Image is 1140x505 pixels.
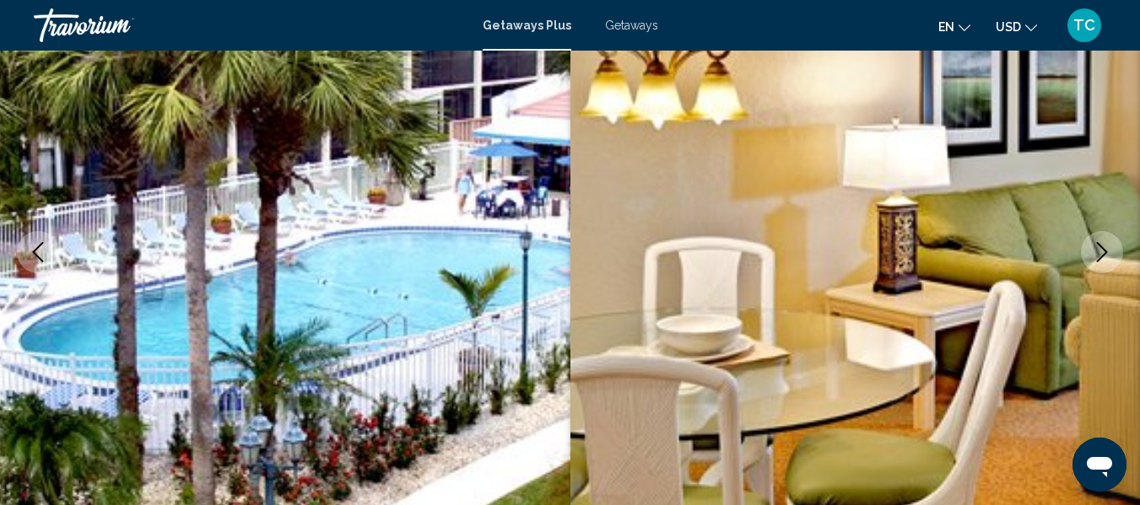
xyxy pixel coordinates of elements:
[996,14,1037,39] button: Change currency
[1073,17,1095,34] span: TC
[483,19,571,32] a: Getaways Plus
[17,231,59,273] button: Previous image
[605,19,658,32] a: Getaways
[996,20,1021,34] span: USD
[1072,438,1126,492] iframe: Button to launch messaging window
[938,14,970,39] button: Change language
[34,8,466,42] a: Travorium
[1062,8,1106,43] button: User Menu
[938,20,954,34] span: en
[1081,231,1123,273] button: Next image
